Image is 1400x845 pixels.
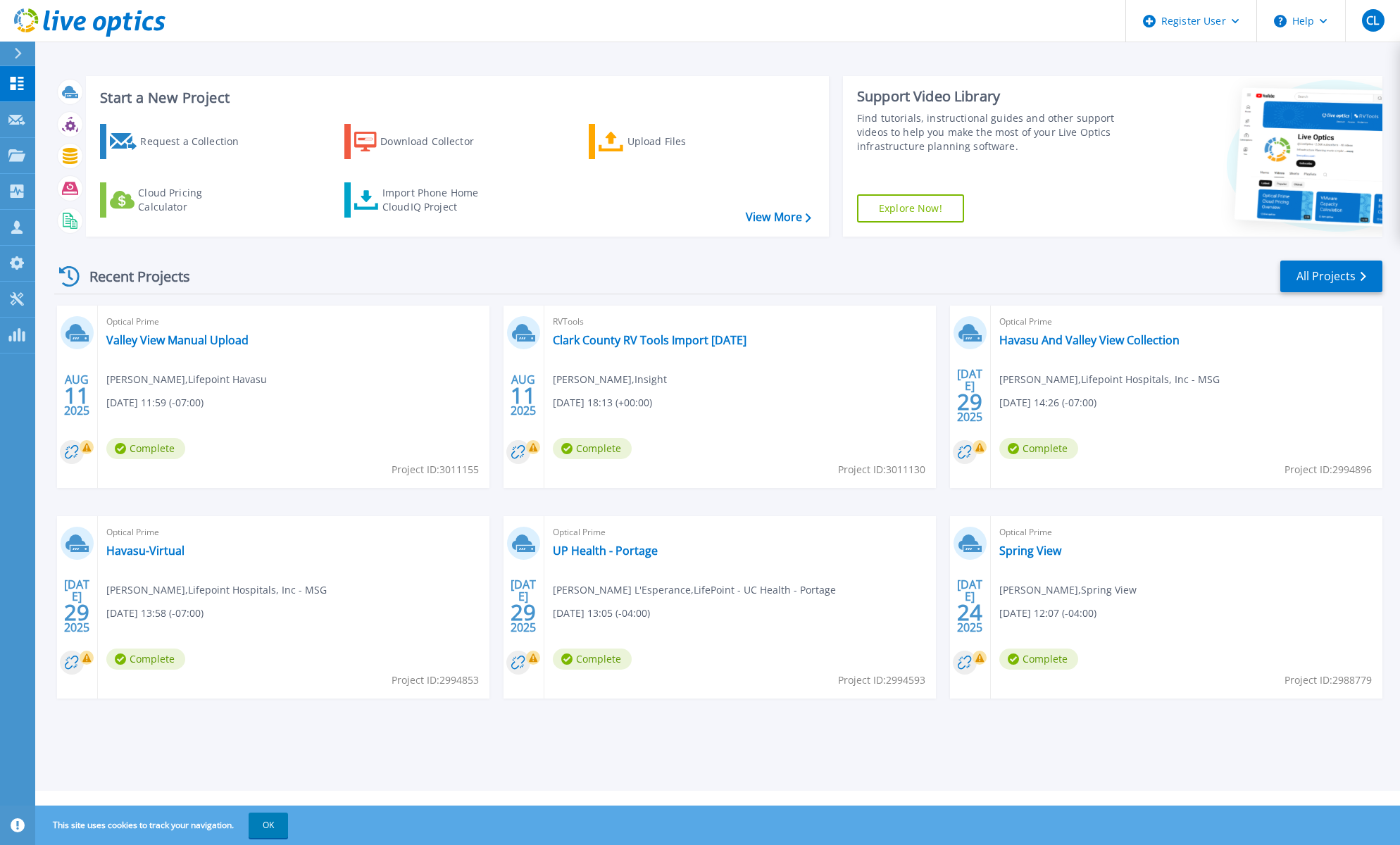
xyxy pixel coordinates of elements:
[1285,672,1372,688] span: Project ID: 2988779
[106,606,204,621] span: [DATE] 13:58 (-07:00)
[957,396,982,408] span: 29
[106,395,204,411] span: [DATE] 11:59 (-07:00)
[838,672,925,688] span: Project ID: 2994593
[746,211,811,224] a: View More
[138,186,251,214] div: Cloud Pricing Calculator
[999,372,1220,387] span: [PERSON_NAME] , Lifepoint Hospitals, Inc - MSG
[39,813,288,838] span: This site uses cookies to track your navigation.
[64,606,89,618] span: 29
[627,127,740,156] div: Upload Files
[106,582,327,598] span: [PERSON_NAME] , Lifepoint Hospitals, Inc - MSG
[392,462,479,477] span: Project ID: 3011155
[249,813,288,838] button: OK
[999,582,1137,598] span: [PERSON_NAME] , Spring View
[553,544,658,558] a: UP Health - Portage
[999,314,1374,330] span: Optical Prime
[100,90,811,106] h3: Start a New Project
[106,438,185,459] span: Complete
[553,525,927,540] span: Optical Prime
[553,333,746,347] a: Clark County RV Tools Import [DATE]
[999,525,1374,540] span: Optical Prime
[999,395,1096,411] span: [DATE] 14:26 (-07:00)
[553,314,927,330] span: RVTools
[106,333,249,347] a: Valley View Manual Upload
[1366,15,1379,26] span: CL
[999,438,1078,459] span: Complete
[857,194,964,223] a: Explore Now!
[344,124,501,159] a: Download Collector
[956,370,983,421] div: [DATE] 2025
[510,370,537,421] div: AUG 2025
[553,606,650,621] span: [DATE] 13:05 (-04:00)
[106,372,267,387] span: [PERSON_NAME] , Lifepoint Havasu
[956,580,983,632] div: [DATE] 2025
[382,186,492,214] div: Import Phone Home CloudIQ Project
[857,111,1132,154] div: Find tutorials, instructional guides and other support videos to help you make the most of your L...
[100,182,257,218] a: Cloud Pricing Calculator
[106,544,185,558] a: Havasu-Virtual
[54,259,209,294] div: Recent Projects
[838,462,925,477] span: Project ID: 3011130
[63,580,90,632] div: [DATE] 2025
[63,370,90,421] div: AUG 2025
[553,582,836,598] span: [PERSON_NAME] L'Esperance , LifePoint - UC Health - Portage
[553,438,632,459] span: Complete
[106,314,481,330] span: Optical Prime
[957,606,982,618] span: 24
[64,389,89,401] span: 11
[553,395,652,411] span: [DATE] 18:13 (+00:00)
[510,580,537,632] div: [DATE] 2025
[999,544,1061,558] a: Spring View
[553,649,632,670] span: Complete
[1280,261,1382,292] a: All Projects
[511,389,536,401] span: 11
[511,606,536,618] span: 29
[553,372,667,387] span: [PERSON_NAME] , Insight
[100,124,257,159] a: Request a Collection
[999,333,1180,347] a: Havasu And Valley View Collection
[380,127,493,156] div: Download Collector
[392,672,479,688] span: Project ID: 2994853
[857,87,1132,106] div: Support Video Library
[106,525,481,540] span: Optical Prime
[140,127,253,156] div: Request a Collection
[999,606,1096,621] span: [DATE] 12:07 (-04:00)
[999,649,1078,670] span: Complete
[106,649,185,670] span: Complete
[1285,462,1372,477] span: Project ID: 2994896
[589,124,746,159] a: Upload Files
